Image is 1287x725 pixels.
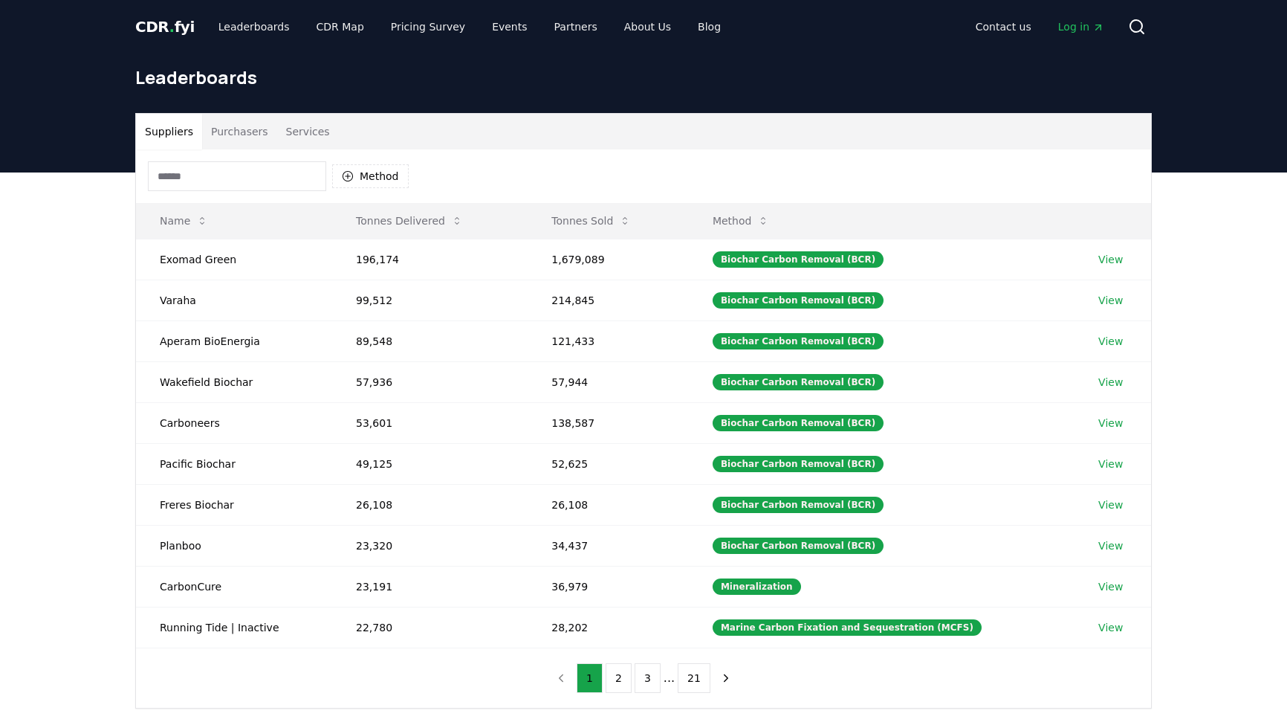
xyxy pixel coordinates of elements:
td: 121,433 [528,320,689,361]
td: 138,587 [528,402,689,443]
td: 1,679,089 [528,239,689,280]
a: View [1098,620,1123,635]
div: Biochar Carbon Removal (BCR) [713,497,884,513]
span: Log in [1058,19,1104,34]
td: 89,548 [332,320,528,361]
span: . [169,18,175,36]
button: 3 [635,663,661,693]
td: 36,979 [528,566,689,607]
a: Log in [1046,13,1116,40]
nav: Main [964,13,1116,40]
h1: Leaderboards [135,65,1152,89]
nav: Main [207,13,733,40]
a: View [1098,497,1123,512]
button: 2 [606,663,632,693]
a: CDR Map [305,13,376,40]
td: Exomad Green [136,239,332,280]
td: 49,125 [332,443,528,484]
button: Name [148,206,220,236]
a: View [1098,579,1123,594]
td: Varaha [136,280,332,320]
td: Carboneers [136,402,332,443]
td: 26,108 [332,484,528,525]
button: Method [701,206,782,236]
li: ... [664,669,675,687]
td: 57,944 [528,361,689,402]
button: 21 [678,663,710,693]
button: Method [332,164,409,188]
button: Services [277,114,339,149]
td: CarbonCure [136,566,332,607]
a: View [1098,252,1123,267]
td: 34,437 [528,525,689,566]
button: next page [713,663,739,693]
a: View [1098,416,1123,431]
a: Blog [686,13,733,40]
div: Biochar Carbon Removal (BCR) [713,292,884,309]
span: CDR fyi [135,18,195,36]
a: View [1098,538,1123,553]
a: CDR.fyi [135,16,195,37]
button: Tonnes Sold [539,206,643,236]
td: 28,202 [528,607,689,648]
td: 26,108 [528,484,689,525]
a: View [1098,293,1123,308]
a: About Us [612,13,683,40]
td: Aperam BioEnergia [136,320,332,361]
td: Planboo [136,525,332,566]
td: 196,174 [332,239,528,280]
div: Biochar Carbon Removal (BCR) [713,538,884,554]
button: Tonnes Delivered [344,206,475,236]
div: Biochar Carbon Removal (BCR) [713,456,884,472]
a: Pricing Survey [379,13,477,40]
td: 53,601 [332,402,528,443]
a: Contact us [964,13,1043,40]
td: Freres Biochar [136,484,332,525]
a: Partners [542,13,609,40]
div: Biochar Carbon Removal (BCR) [713,374,884,390]
div: Biochar Carbon Removal (BCR) [713,333,884,349]
td: Pacific Biochar [136,443,332,484]
a: View [1098,334,1123,349]
td: 22,780 [332,607,528,648]
td: 23,191 [332,566,528,607]
a: View [1098,375,1123,390]
td: 23,320 [332,525,528,566]
a: Events [480,13,539,40]
div: Biochar Carbon Removal (BCR) [713,251,884,268]
div: Biochar Carbon Removal (BCR) [713,415,884,431]
button: Suppliers [136,114,202,149]
td: 99,512 [332,280,528,320]
button: 1 [577,663,603,693]
td: 52,625 [528,443,689,484]
a: Leaderboards [207,13,302,40]
td: 214,845 [528,280,689,320]
td: 57,936 [332,361,528,402]
button: Purchasers [202,114,277,149]
a: View [1098,457,1123,471]
div: Mineralization [713,579,801,595]
td: Wakefield Biochar [136,361,332,402]
div: Marine Carbon Fixation and Sequestration (MCFS) [713,619,982,636]
td: Running Tide | Inactive [136,607,332,648]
